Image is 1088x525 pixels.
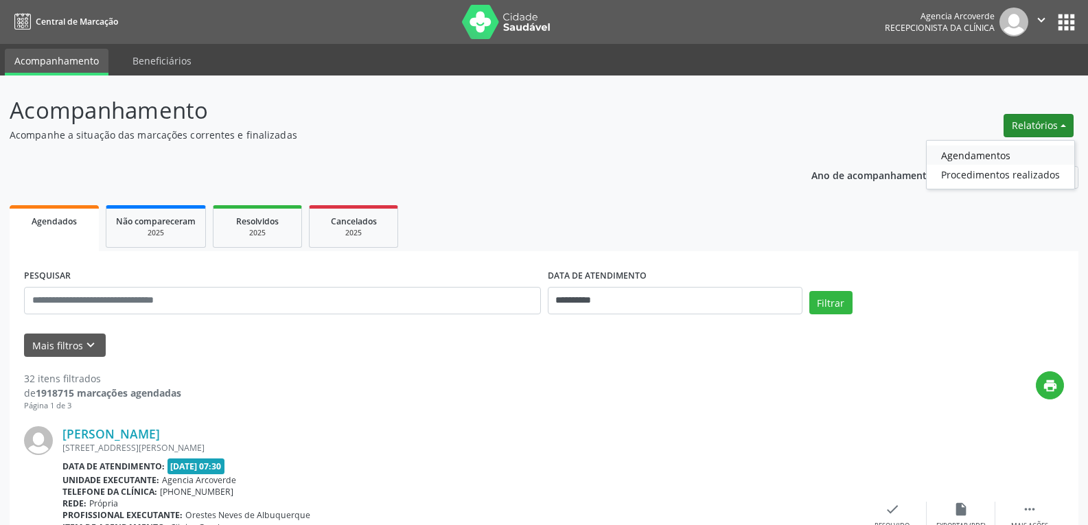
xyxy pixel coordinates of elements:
[1036,371,1064,399] button: print
[811,166,933,183] p: Ano de acompanhamento
[885,22,995,34] span: Recepcionista da clínica
[319,228,388,238] div: 2025
[89,498,118,509] span: Própria
[999,8,1028,36] img: img
[926,140,1075,189] ul: Relatórios
[24,426,53,455] img: img
[548,266,647,287] label: DATA DE ATENDIMENTO
[36,16,118,27] span: Central de Marcação
[953,502,969,517] i: insert_drive_file
[185,509,310,521] span: Orestes Neves de Albuquerque
[809,291,853,314] button: Filtrar
[24,371,181,386] div: 32 itens filtrados
[1004,114,1074,137] button: Relatórios
[162,474,236,486] span: Agencia Arcoverde
[927,145,1074,165] a: Agendamentos
[885,10,995,22] div: Agencia Arcoverde
[10,128,758,142] p: Acompanhe a situação das marcações correntes e finalizadas
[1022,502,1037,517] i: 
[1054,10,1078,34] button: apps
[32,215,77,227] span: Agendados
[62,486,157,498] b: Telefone da clínica:
[62,426,160,441] a: [PERSON_NAME]
[123,49,201,73] a: Beneficiários
[1028,8,1054,36] button: 
[160,486,233,498] span: [PHONE_NUMBER]
[223,228,292,238] div: 2025
[62,474,159,486] b: Unidade executante:
[24,386,181,400] div: de
[167,458,225,474] span: [DATE] 07:30
[1043,378,1058,393] i: print
[885,502,900,517] i: check
[331,215,377,227] span: Cancelados
[62,498,86,509] b: Rede:
[10,93,758,128] p: Acompanhamento
[927,165,1074,184] a: Procedimentos realizados
[116,228,196,238] div: 2025
[24,400,181,412] div: Página 1 de 3
[10,10,118,33] a: Central de Marcação
[62,509,183,521] b: Profissional executante:
[1034,12,1049,27] i: 
[83,338,98,353] i: keyboard_arrow_down
[24,266,71,287] label: PESQUISAR
[116,215,196,227] span: Não compareceram
[62,442,858,454] div: [STREET_ADDRESS][PERSON_NAME]
[36,386,181,399] strong: 1918715 marcações agendadas
[5,49,108,75] a: Acompanhamento
[236,215,279,227] span: Resolvidos
[62,460,165,472] b: Data de atendimento:
[24,334,106,358] button: Mais filtroskeyboard_arrow_down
